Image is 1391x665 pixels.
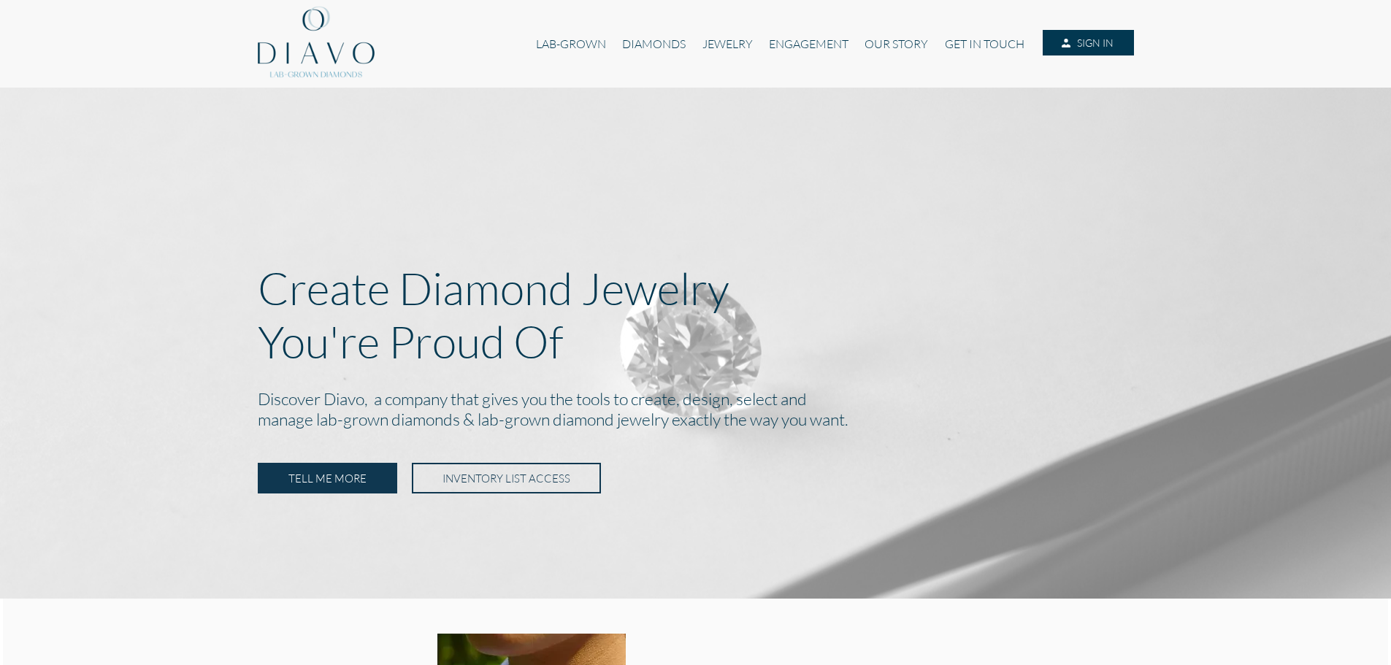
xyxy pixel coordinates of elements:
[857,30,936,58] a: OUR STORY
[614,30,694,58] a: DIAMONDS
[694,30,760,58] a: JEWELRY
[937,30,1032,58] a: GET IN TOUCH
[761,30,857,58] a: ENGAGEMENT
[528,30,614,58] a: LAB-GROWN
[1043,30,1133,56] a: SIGN IN
[258,385,1134,435] h2: Discover Diavo, a company that gives you the tools to create, design, select and manage lab-grown...
[258,261,1134,368] p: Create Diamond Jewelry You're Proud Of
[258,463,397,493] a: TELL ME MORE
[412,463,601,493] a: INVENTORY LIST ACCESS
